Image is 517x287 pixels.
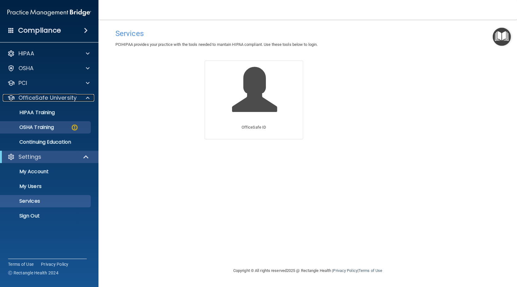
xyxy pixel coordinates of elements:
[18,153,41,161] p: Settings
[18,65,34,72] p: OSHA
[18,26,61,35] h4: Compliance
[115,42,318,47] span: PCIHIPAA provides your practice with the tools needed to mantain HIPAA compliant. Use these tools...
[71,124,78,131] img: warning-circle.0cc9ac19.png
[115,30,500,38] h4: Services
[7,94,90,102] a: OfficeSafe University
[7,65,90,72] a: OSHA
[7,6,91,19] img: PMB logo
[205,61,303,139] a: OfficeSafe ID
[41,261,69,267] a: Privacy Policy
[7,50,90,57] a: HIPAA
[4,198,88,204] p: Services
[4,139,88,145] p: Continuing Education
[4,110,55,116] p: HIPAA Training
[7,153,89,161] a: Settings
[359,268,382,273] a: Terms of Use
[7,79,90,87] a: PCI
[18,50,34,57] p: HIPAA
[4,213,88,219] p: Sign Out
[195,261,420,281] div: Copyright © All rights reserved 2025 @ Rectangle Health | |
[4,183,88,189] p: My Users
[18,94,77,102] p: OfficeSafe University
[493,28,511,46] button: Open Resource Center
[4,169,88,175] p: My Account
[8,261,34,267] a: Terms of Use
[4,124,54,130] p: OSHA Training
[8,270,58,276] span: Ⓒ Rectangle Health 2024
[333,268,357,273] a: Privacy Policy
[18,79,27,87] p: PCI
[242,124,266,131] p: OfficeSafe ID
